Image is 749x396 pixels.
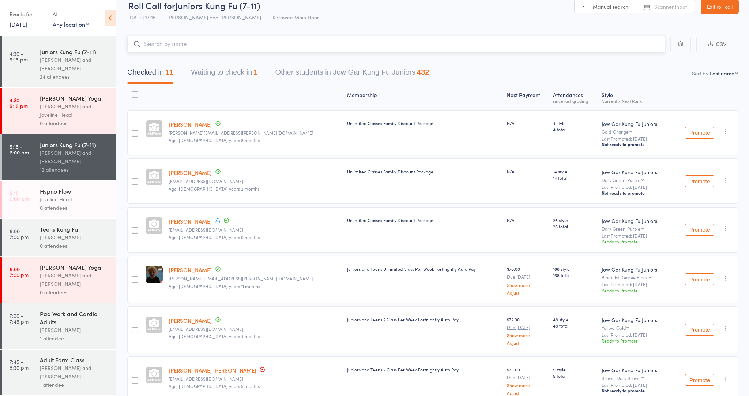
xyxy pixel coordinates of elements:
[40,263,110,271] div: [PERSON_NAME] Yoga
[507,340,547,345] a: Adjust
[10,190,29,202] time: 5:15 - 6:00 pm
[507,266,547,295] div: $70.00
[40,102,110,119] div: [PERSON_NAME] and Joveline Head
[602,226,669,231] div: Dark Green
[599,87,671,107] div: Style
[553,366,596,373] span: 5 style
[10,143,29,155] time: 5:15 - 6:00 pm
[553,266,596,272] span: 168 style
[127,64,173,84] button: Checked in11
[602,217,669,224] div: Jow Gar Kung Fu Juniors
[685,374,714,386] button: Promote
[40,141,110,149] div: Juniors Kung Fu (7-11)
[253,68,257,76] div: 1
[685,273,714,285] button: Promote
[627,178,640,182] div: Purple
[40,56,110,72] div: [PERSON_NAME] and [PERSON_NAME]
[275,64,429,84] button: Other students in Jow Gar Kung Fu Juniors432
[169,317,212,324] a: [PERSON_NAME]
[2,41,116,87] a: 4:30 -5:15 pmJuniors Kung Fu (7-11)[PERSON_NAME] and [PERSON_NAME]24 attendees
[602,238,669,244] div: Ready to Promote
[602,120,669,127] div: Jow Gar Kung Fu Juniors
[169,120,212,128] a: [PERSON_NAME]
[169,186,259,192] span: Age: [DEMOGRAPHIC_DATA] years 2 months
[10,8,45,20] div: Events for
[685,224,714,236] button: Promote
[507,316,547,345] div: $72.00
[169,234,260,240] span: Age: [DEMOGRAPHIC_DATA] years 0 months
[593,3,628,10] span: Manual search
[347,217,501,223] div: Unlimited Classes Family Discount Package
[40,310,110,326] div: Pad Work and Cardio Adults
[602,388,669,393] div: Not ready to promote
[40,326,110,334] div: [PERSON_NAME]
[654,3,687,10] span: Scanner input
[2,181,116,218] a: 5:15 -6:00 pmHypno FlowJoveline Head0 attendees
[602,136,669,141] small: Last Promoted: [DATE]
[10,97,28,109] time: 4:30 - 5:15 pm
[602,141,669,147] div: Not ready to promote
[347,316,501,322] div: Juniors and Teens 2 Class Per Week Fortnightly Auto Pay
[40,242,110,250] div: 0 attendees
[128,14,156,21] span: [DATE] 17:15
[40,94,110,102] div: [PERSON_NAME] Yoga
[2,303,116,349] a: 7:00 -7:45 pmPad Work and Cardio Adults[PERSON_NAME]1 attendee
[53,20,89,28] div: Any location
[347,120,501,126] div: Unlimited Classes Family Discount Package
[507,274,547,279] small: Due [DATE]
[507,383,547,388] a: Show more
[550,87,599,107] div: Atten­dances
[344,87,504,107] div: Membership
[10,266,29,278] time: 6:00 - 7:00 pm
[169,283,260,289] span: Age: [DEMOGRAPHIC_DATA] years 11 months
[10,20,27,28] a: [DATE]
[602,325,669,330] div: Yellow
[553,175,596,181] span: 14 total
[40,149,110,165] div: [PERSON_NAME] and [PERSON_NAME]
[2,134,116,180] a: 5:15 -6:00 pmJuniors Kung Fu (7-11)[PERSON_NAME] and [PERSON_NAME]12 attendees
[167,14,261,21] span: [PERSON_NAME] and [PERSON_NAME]
[602,337,669,344] div: Ready to Promote
[504,87,550,107] div: Next Payment
[2,88,116,134] a: 4:30 -5:15 pm[PERSON_NAME] Yoga[PERSON_NAME] and Joveline Head0 attendees
[127,36,665,53] input: Search by name
[602,332,669,337] small: Last Promoted: [DATE]
[417,68,429,76] div: 432
[169,376,342,381] small: kylielees07@gmail.com
[710,70,734,77] div: Last name
[169,137,260,143] span: Age: [DEMOGRAPHIC_DATA] years 8 months
[40,48,110,56] div: Juniors Kung Fu (7-11)
[617,376,641,380] div: Dark Brown
[191,64,257,84] button: Waiting to check in1
[602,316,669,324] div: Jow Gar Kung Fu Juniors
[40,119,110,127] div: 0 attendees
[40,364,110,381] div: [PERSON_NAME] and [PERSON_NAME]
[169,179,342,184] small: Ceci_i@hotmail.com
[347,366,501,373] div: Juniors and Teens 2 Class Per Week Fortnightly Auto Pay
[602,275,669,280] div: Black
[165,68,173,76] div: 11
[602,366,669,374] div: Jow Gar Kung Fu Juniors
[40,334,110,343] div: 1 attendee
[40,195,110,203] div: Joveline Head
[2,219,116,256] a: 6:00 -7:00 pmTeens Kung Fu[PERSON_NAME]0 attendees
[553,168,596,175] span: 14 style
[169,266,212,274] a: [PERSON_NAME]
[169,326,342,332] small: veefieldz@hotmail.com
[347,266,501,272] div: Juniors and Teens Unlimited Class Per Week Fortnightly Auto Pay
[602,282,669,287] small: Last Promoted: [DATE]
[602,382,669,388] small: Last Promoted: [DATE]
[40,381,110,389] div: 1 attendee
[507,375,547,380] small: Due [DATE]
[602,168,669,176] div: Jow Gar Kung Fu Juniors
[602,98,669,103] div: Current / Next Rank
[553,272,596,278] span: 168 total
[40,233,110,242] div: [PERSON_NAME]
[40,271,110,288] div: [PERSON_NAME] and [PERSON_NAME]
[553,120,596,126] span: 4 style
[2,350,116,395] a: 7:45 -8:30 pmAdult Form Class[PERSON_NAME] and [PERSON_NAME]1 attendee
[169,276,342,281] small: campbell.brad.j@gmail.com
[602,129,669,134] div: Gold
[507,168,547,175] div: N/A
[40,356,110,364] div: Adult Form Class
